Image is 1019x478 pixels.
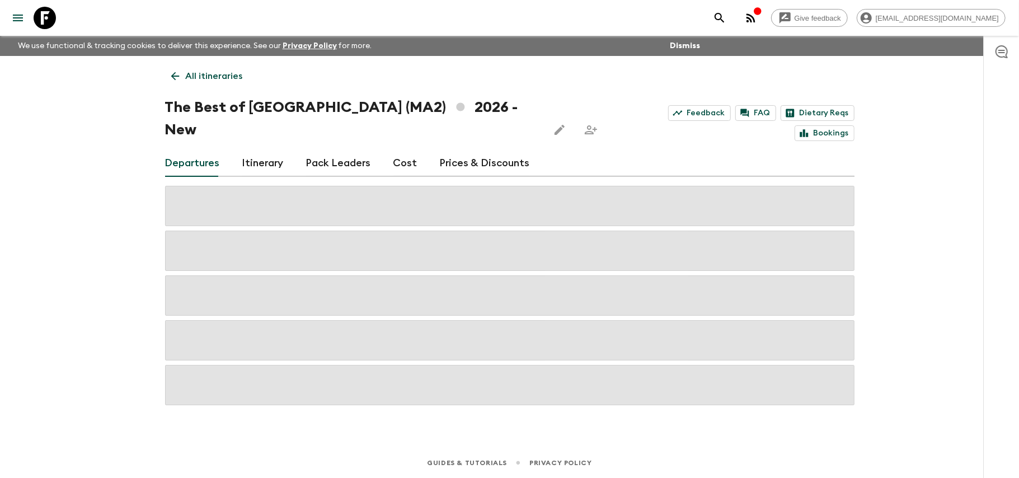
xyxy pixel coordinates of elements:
p: We use functional & tracking cookies to deliver this experience. See our for more. [13,36,377,56]
a: Prices & Discounts [440,150,530,177]
a: Bookings [795,125,854,141]
a: Privacy Policy [529,457,591,469]
a: Feedback [668,105,731,121]
a: Privacy Policy [283,42,337,50]
a: Give feedback [771,9,848,27]
span: [EMAIL_ADDRESS][DOMAIN_NAME] [870,14,1005,22]
h1: The Best of [GEOGRAPHIC_DATA] (MA2) 2026 - New [165,96,539,141]
button: search adventures [708,7,731,29]
a: Departures [165,150,220,177]
a: Cost [393,150,417,177]
button: menu [7,7,29,29]
a: Guides & Tutorials [427,457,507,469]
button: Dismiss [667,38,703,54]
a: FAQ [735,105,776,121]
a: Pack Leaders [306,150,371,177]
p: All itineraries [186,69,243,83]
span: Share this itinerary [580,119,602,141]
span: Give feedback [788,14,847,22]
a: Itinerary [242,150,284,177]
a: Dietary Reqs [781,105,854,121]
div: [EMAIL_ADDRESS][DOMAIN_NAME] [857,9,1006,27]
a: All itineraries [165,65,249,87]
button: Edit this itinerary [548,119,571,141]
